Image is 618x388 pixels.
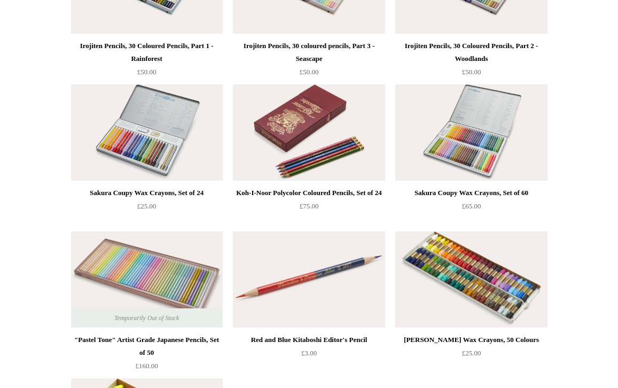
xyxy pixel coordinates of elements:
img: Manley Wax Crayons, 50 Colours [395,231,547,328]
span: £25.00 [462,349,481,357]
div: Irojiten Pencils, 30 Coloured Pencils, Part 2 - Woodlands [398,40,544,65]
a: Koh-I-Noor Polycolor Coloured Pencils, Set of 24 £75.00 [233,187,385,230]
div: Red and Blue Kitaboshi Editor's Pencil [236,333,382,346]
a: Sakura Coupy Wax Crayons, Set of 60 Sakura Coupy Wax Crayons, Set of 60 [395,84,547,181]
span: £50.00 [462,68,481,76]
a: Irojiten Pencils, 30 Coloured Pencils, Part 1 - Rainforest £50.00 [71,40,223,83]
a: Manley Wax Crayons, 50 Colours Manley Wax Crayons, 50 Colours [395,231,547,328]
img: Red and Blue Kitaboshi Editor's Pencil [233,231,385,328]
img: "Pastel Tone" Artist Grade Japanese Pencils, Set of 50 [71,231,223,328]
div: Sakura Coupy Wax Crayons, Set of 60 [398,187,544,199]
span: £50.00 [137,68,157,76]
a: Sakura Coupy Wax Crayons, Set of 24 £25.00 [71,187,223,230]
img: Sakura Coupy Wax Crayons, Set of 60 [395,84,547,181]
a: Irojiten Pencils, 30 coloured pencils, Part 3 - Seascape £50.00 [233,40,385,83]
div: Sakura Coupy Wax Crayons, Set of 24 [74,187,220,199]
a: Irojiten Pencils, 30 Coloured Pencils, Part 2 - Woodlands £50.00 [395,40,547,83]
span: Temporarily Out of Stock [104,308,190,328]
span: £65.00 [462,202,481,210]
div: Irojiten Pencils, 30 coloured pencils, Part 3 - Seascape [236,40,382,65]
span: £50.00 [300,68,319,76]
span: £3.00 [301,349,317,357]
div: Koh-I-Noor Polycolor Coloured Pencils, Set of 24 [236,187,382,199]
a: Koh-I-Noor Polycolor Coloured Pencils, Set of 24 Koh-I-Noor Polycolor Coloured Pencils, Set of 24 [233,84,385,181]
a: "Pastel Tone" Artist Grade Japanese Pencils, Set of 50 "Pastel Tone" Artist Grade Japanese Pencil... [71,231,223,328]
a: Red and Blue Kitaboshi Editor's Pencil £3.00 [233,333,385,377]
span: £160.00 [135,362,158,370]
div: "Pastel Tone" Artist Grade Japanese Pencils, Set of 50 [74,333,220,359]
a: "Pastel Tone" Artist Grade Japanese Pencils, Set of 50 £160.00 [71,333,223,377]
img: Koh-I-Noor Polycolor Coloured Pencils, Set of 24 [233,84,385,181]
a: Red and Blue Kitaboshi Editor's Pencil Red and Blue Kitaboshi Editor's Pencil [233,231,385,328]
a: Sakura Coupy Wax Crayons, Set of 60 £65.00 [395,187,547,230]
div: Irojiten Pencils, 30 Coloured Pencils, Part 1 - Rainforest [74,40,220,65]
span: £25.00 [137,202,157,210]
img: Sakura Coupy Wax Crayons, Set of 24 [71,84,223,181]
div: [PERSON_NAME] Wax Crayons, 50 Colours [398,333,544,346]
a: Sakura Coupy Wax Crayons, Set of 24 Sakura Coupy Wax Crayons, Set of 24 [71,84,223,181]
a: [PERSON_NAME] Wax Crayons, 50 Colours £25.00 [395,333,547,377]
span: £75.00 [300,202,319,210]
